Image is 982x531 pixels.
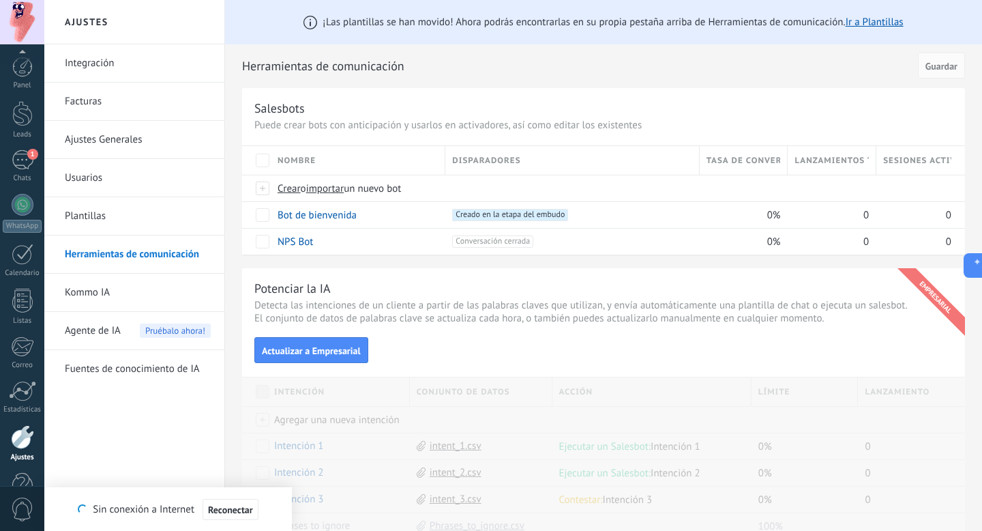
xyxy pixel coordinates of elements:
[254,281,331,296] div: Potenciar la IA
[44,312,224,350] li: Agente de IA
[65,44,211,83] a: Integración
[203,499,258,521] button: Reconectar
[946,209,951,222] span: 0
[44,159,224,197] li: Usuarios
[895,257,977,339] div: empresarial
[3,269,42,278] div: Calendario
[876,202,951,228] div: 0
[242,53,913,80] h2: Herramientas de comunicación
[27,149,38,160] span: 1
[706,154,781,167] span: Tasa de conversión
[254,100,305,116] div: Salesbots
[700,202,782,228] div: 0%
[65,121,211,159] a: Ajustes Generales
[452,235,533,248] span: Conversación cerrada
[254,343,368,356] a: Actualizar a Empresarial
[846,16,904,29] a: Ir a Plantillas
[788,202,869,228] div: 0
[65,350,211,388] a: Fuentes de conocimiento de IA
[767,235,781,248] span: 0%
[44,121,224,159] li: Ajustes Generales
[278,209,357,222] a: Bot de bienvenida
[44,350,224,388] li: Fuentes de conocimiento de IA
[3,317,42,326] div: Listas
[788,229,869,255] div: 0
[44,235,224,274] li: Herramientas de comunicación
[3,361,42,370] div: Correo
[3,220,42,233] div: WhatsApp
[65,235,211,274] a: Herramientas de comunicación
[863,235,869,248] span: 0
[946,235,951,248] span: 0
[3,405,42,414] div: Estadísticas
[44,83,224,121] li: Facturas
[44,274,224,312] li: Kommo IA
[278,235,313,248] a: NPS Bot
[140,324,211,338] span: Pruébalo ahora!
[65,312,121,350] span: Agente de IA
[344,182,401,195] span: un nuevo bot
[700,229,782,255] div: 0%
[262,346,361,356] span: Actualizar a Empresarial
[452,209,568,221] span: Creado en la etapa del embudo
[44,197,224,235] li: Plantillas
[301,182,306,195] span: o
[3,81,42,90] div: Panel
[794,154,869,167] span: Lanzamientos totales
[863,209,869,222] span: 0
[254,299,953,325] p: Detecta las intenciones de un cliente a partir de las palabras claves que utilizan, y envía autom...
[65,197,211,235] a: Plantillas
[65,312,211,350] a: Agente de IAPruébalo ahora!
[44,44,224,83] li: Integración
[208,505,253,515] span: Reconectar
[876,229,951,255] div: 0
[65,83,211,121] a: Facturas
[278,154,316,167] span: Nombre
[3,453,42,462] div: Ajustes
[3,130,42,139] div: Leads
[306,182,344,195] span: importar
[452,154,520,167] span: Disparadores
[767,209,781,222] span: 0%
[323,16,903,29] span: ¡Las plantillas se han movido! Ahora podrás encontrarlas en su propia pestaña arriba de Herramien...
[918,53,965,78] button: Guardar
[278,182,301,195] span: Crear
[925,61,957,71] span: Guardar
[883,154,951,167] span: Sesiones activas
[65,159,211,197] a: Usuarios
[65,274,211,312] a: Kommo IA
[254,337,368,363] button: Actualizar a Empresarial
[3,174,42,183] div: Chats
[254,119,953,132] p: Puede crear bots con anticipación y usarlos en activadores, así como editar los existentes
[78,498,258,521] div: Sin conexión a Internet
